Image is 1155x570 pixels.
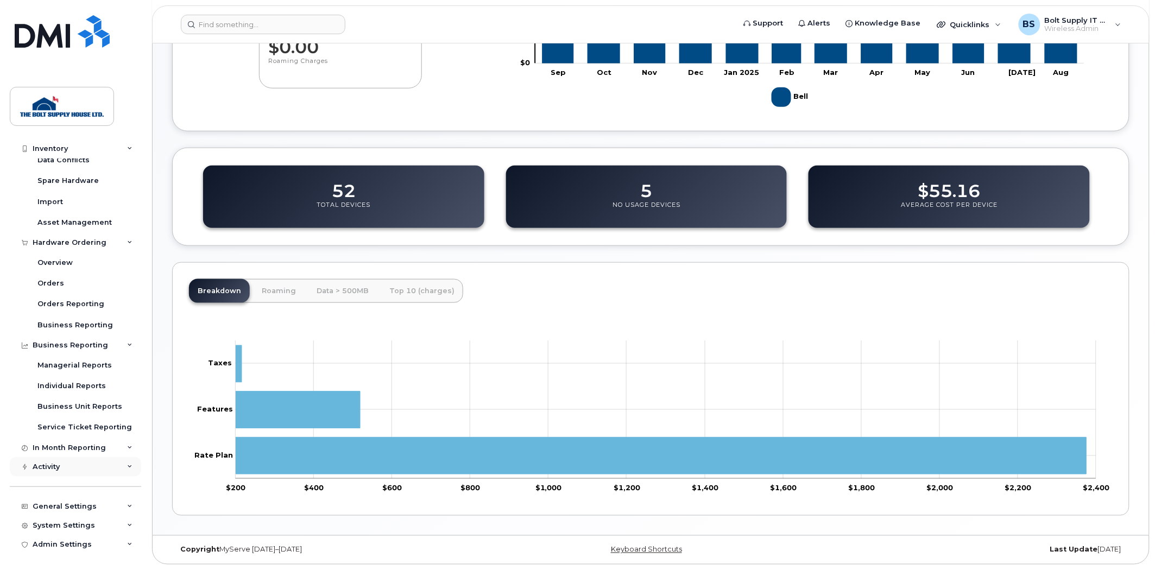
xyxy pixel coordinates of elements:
[1083,484,1110,492] tspan: $2,400
[772,83,811,111] g: Legend
[901,201,998,220] p: Average Cost Per Device
[770,484,797,492] tspan: $1,600
[1045,16,1110,24] span: Bolt Supply IT Support
[381,279,463,303] a: Top 10 (charges)
[810,546,1129,554] div: [DATE]
[613,201,680,220] p: No Usage Devices
[535,484,562,492] tspan: $1,000
[641,170,653,201] dd: 5
[824,68,838,77] tspan: Mar
[1023,18,1036,31] span: BS
[962,68,975,77] tspan: Jun
[1045,24,1110,33] span: Wireless Admin
[838,12,929,34] a: Knowledge Base
[780,68,795,77] tspan: Feb
[194,451,233,459] tspan: Rate Plan
[253,279,305,303] a: Roaming
[1050,546,1098,554] strong: Last Update
[332,170,356,201] dd: 52
[689,68,704,77] tspan: Dec
[927,484,954,492] tspan: $2,000
[791,12,838,34] a: Alerts
[869,68,884,77] tspan: Apr
[1053,68,1069,77] tspan: Aug
[614,484,640,492] tspan: $1,200
[226,484,245,492] tspan: $200
[304,484,324,492] tspan: $400
[197,405,233,414] tspan: Features
[642,68,658,77] tspan: Nov
[950,20,990,29] span: Quicklinks
[1011,14,1129,35] div: Bolt Supply IT Support
[308,279,377,303] a: Data > 500MB
[724,68,760,77] tspan: Jan 2025
[597,68,611,77] tspan: Oct
[551,68,566,77] tspan: Sep
[236,346,1087,474] g: Series
[520,58,530,67] tspan: $0
[753,18,784,29] span: Support
[510,35,530,43] tspan: $500
[268,57,413,77] p: Roaming Charges
[317,201,370,220] p: Total Devices
[808,18,831,29] span: Alerts
[180,546,219,554] strong: Copyright
[772,83,811,111] g: Bell
[736,12,791,34] a: Support
[930,14,1009,35] div: Quicklinks
[918,170,981,201] dd: $55.16
[382,484,402,492] tspan: $600
[172,546,491,554] div: MyServe [DATE]–[DATE]
[1005,484,1032,492] tspan: $2,200
[1108,523,1147,562] iframe: Messenger Launcher
[855,18,921,29] span: Knowledge Base
[692,484,718,492] tspan: $1,400
[189,279,250,303] a: Breakdown
[915,68,931,77] tspan: May
[208,359,232,368] tspan: Taxes
[460,484,480,492] tspan: $800
[181,15,345,34] input: Find something...
[848,484,875,492] tspan: $1,800
[1009,68,1036,77] tspan: [DATE]
[611,546,682,554] a: Keyboard Shortcuts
